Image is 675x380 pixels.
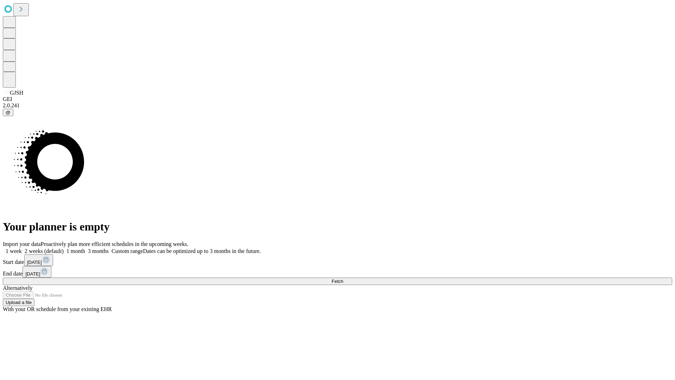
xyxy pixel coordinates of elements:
span: [DATE] [27,260,42,265]
span: @ [6,110,11,115]
span: 3 months [88,248,109,254]
span: Import your data [3,241,41,247]
span: Alternatively [3,285,32,291]
button: Upload a file [3,299,34,306]
span: Proactively plan more efficient schedules in the upcoming weeks. [41,241,188,247]
h1: Your planner is empty [3,220,672,233]
button: [DATE] [22,266,51,278]
span: GJSH [10,90,23,96]
button: [DATE] [24,254,53,266]
button: @ [3,109,13,116]
div: 2.0.241 [3,102,672,109]
span: 1 month [66,248,85,254]
span: [DATE] [25,271,40,277]
span: 2 weeks (default) [25,248,64,254]
span: With your OR schedule from your existing EHR [3,306,112,312]
span: Dates can be optimized up to 3 months in the future. [143,248,261,254]
span: Fetch [332,279,343,284]
div: Start date [3,254,672,266]
button: Fetch [3,278,672,285]
span: Custom range [111,248,143,254]
div: GEI [3,96,672,102]
div: End date [3,266,672,278]
span: 1 week [6,248,22,254]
